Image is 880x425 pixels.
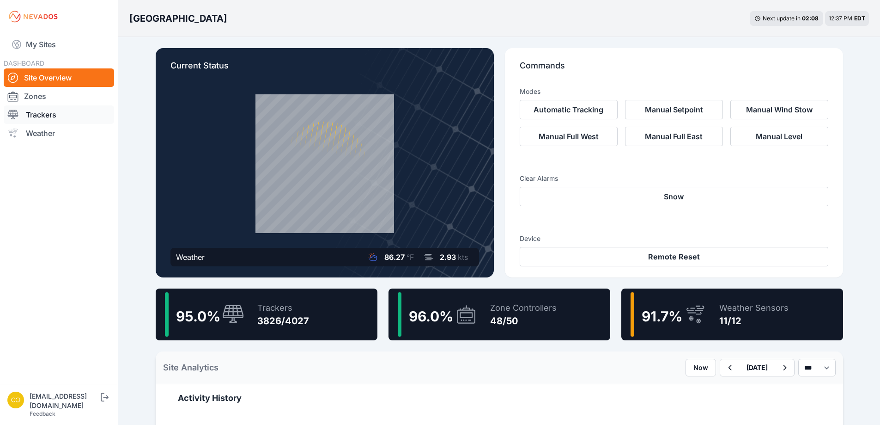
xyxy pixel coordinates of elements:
[739,359,775,376] button: [DATE]
[30,392,99,410] div: [EMAIL_ADDRESS][DOMAIN_NAME]
[4,33,114,55] a: My Sites
[156,289,377,340] a: 95.0%Trackers3826/4027
[621,289,843,340] a: 91.7%Weather Sensors11/12
[763,15,801,22] span: Next update in
[163,361,218,374] h2: Site Analytics
[30,410,55,417] a: Feedback
[520,234,828,243] h3: Device
[7,9,59,24] img: Nevados
[719,302,789,314] div: Weather Sensors
[730,100,828,119] button: Manual Wind Stow
[7,392,24,408] img: controlroomoperator@invenergy.com
[257,314,309,327] div: 3826/4027
[129,12,227,25] h3: [GEOGRAPHIC_DATA]
[520,187,828,206] button: Snow
[458,253,468,262] span: kts
[176,252,205,263] div: Weather
[129,6,227,31] nav: Breadcrumb
[4,105,114,124] a: Trackers
[4,124,114,142] a: Weather
[642,308,682,325] span: 91.7 %
[409,308,453,325] span: 96.0 %
[520,100,618,119] button: Automatic Tracking
[388,289,610,340] a: 96.0%Zone Controllers48/50
[490,302,557,314] div: Zone Controllers
[802,15,819,22] div: 02 : 08
[520,127,618,146] button: Manual Full West
[829,15,852,22] span: 12:37 PM
[490,314,557,327] div: 48/50
[384,253,405,262] span: 86.27
[520,59,828,80] p: Commands
[407,253,414,262] span: °F
[4,87,114,105] a: Zones
[520,87,540,96] h3: Modes
[520,247,828,266] button: Remote Reset
[257,302,309,314] div: Trackers
[4,68,114,87] a: Site Overview
[719,314,789,327] div: 11/12
[686,359,716,376] button: Now
[176,308,220,325] span: 95.0 %
[4,59,44,67] span: DASHBOARD
[170,59,479,80] p: Current Status
[625,100,723,119] button: Manual Setpoint
[520,174,828,183] h3: Clear Alarms
[625,127,723,146] button: Manual Full East
[730,127,828,146] button: Manual Level
[178,392,821,405] h2: Activity History
[854,15,865,22] span: EDT
[440,253,456,262] span: 2.93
